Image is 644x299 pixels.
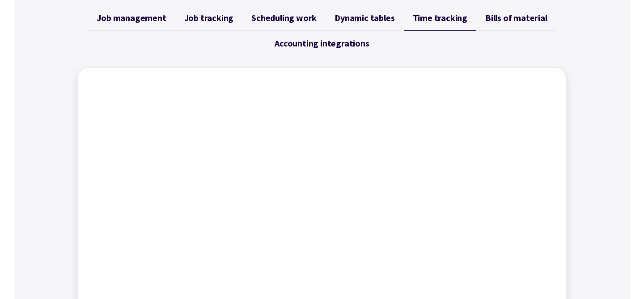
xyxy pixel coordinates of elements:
span: Bills of material [485,13,547,23]
span: Scheduling work [251,13,317,23]
span: Accounting integrations [275,38,369,49]
span: Time tracking [413,13,467,23]
span: Dynamic tables [335,13,394,23]
iframe: Chat Widget [599,256,644,299]
span: Job tracking [184,13,234,23]
span: Job management [97,13,166,23]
